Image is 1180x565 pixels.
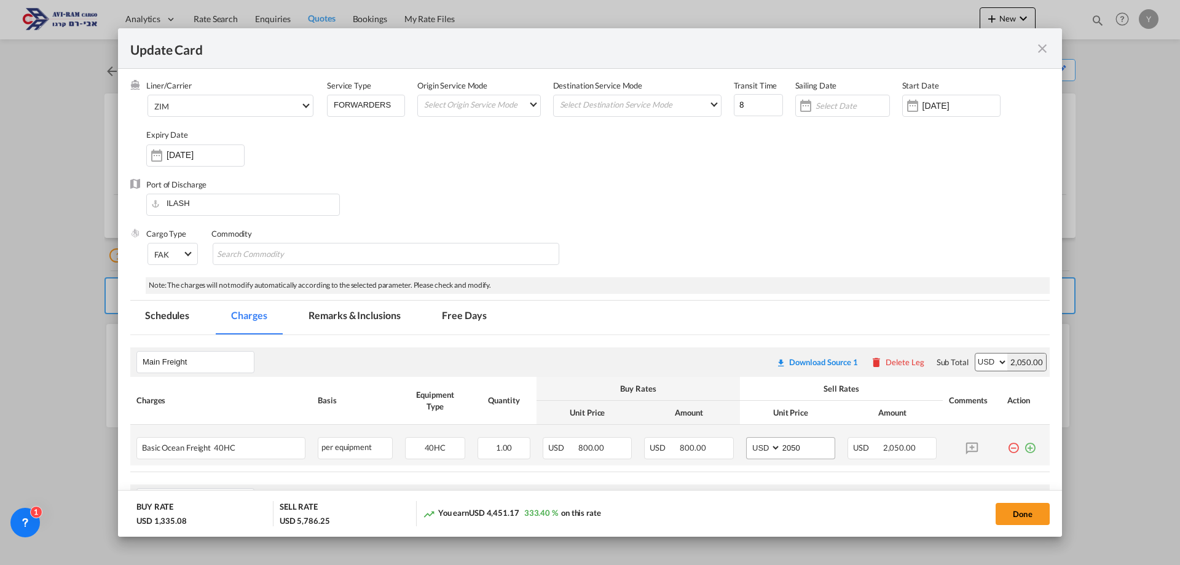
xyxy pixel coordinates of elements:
[152,194,339,213] input: Enter Port of Discharge
[734,94,783,116] input: 0
[922,101,1000,111] input: Start Date
[1001,377,1050,425] th: Action
[650,443,678,452] span: USD
[136,395,305,406] div: Charges
[143,353,254,371] input: Leg Name
[1007,437,1020,449] md-icon: icon-minus-circle-outline red-400-fg
[543,383,734,394] div: Buy Rates
[146,81,192,90] label: Liner/Carrier
[318,395,393,406] div: Basis
[417,81,487,90] label: Origin Service Mode
[167,150,244,160] input: Expiry Date
[130,301,514,334] md-pagination-wrapper: Use the left and right arrow keys to navigate between tabs
[423,95,540,113] md-select: Select Origin Service Mode
[553,81,643,90] label: Destination Service Mode
[870,356,883,368] md-icon: icon-delete
[146,180,206,189] label: Port of Discharge
[211,229,252,239] label: Commodity
[524,508,558,518] span: 333.40 %
[841,401,943,425] th: Amount
[147,243,198,265] md-select: Select Cargo type: FAK
[130,41,1035,56] div: Update Card
[425,443,446,452] span: 40HC
[795,81,837,90] label: Sailing Date
[211,443,235,452] span: 40HC
[130,301,204,334] md-tab-item: Schedules
[423,508,435,520] md-icon: icon-trending-up
[853,443,881,452] span: USD
[136,515,190,526] div: USD 1,335.08
[469,508,519,518] span: USD 4,451.17
[902,81,939,90] label: Start Date
[537,401,638,425] th: Unit Price
[118,28,1062,537] md-dialog: Update Card Port ...
[478,395,530,406] div: Quantity
[734,81,777,90] label: Transit Time
[213,243,559,265] md-chips-wrap: Chips container with autocompletion. Enter the text area, type text to search, and then use the u...
[1007,354,1046,371] div: 2,050.00
[154,101,169,111] div: ZIM
[776,358,786,368] md-icon: icon-download
[996,503,1050,525] button: Done
[770,357,864,367] div: Download original source rate sheet
[146,229,186,239] label: Cargo Type
[1024,437,1036,449] md-icon: icon-plus-circle-outline green-400-fg
[146,130,188,140] label: Expiry Date
[746,383,937,394] div: Sell Rates
[147,95,313,117] md-select: Select Liner: ZIM
[776,357,858,367] div: Download original source rate sheet
[142,438,261,452] div: Basic Ocean Freight
[216,301,281,334] md-tab-item: Charges
[559,95,721,113] md-select: Select Destination Service Mode
[789,357,858,367] div: Download Source 1
[280,501,318,515] div: SELL RATE
[548,443,576,452] span: USD
[937,357,969,368] div: Sub Total
[776,488,870,510] button: Download original source rate sheet
[816,101,889,111] input: Select Date
[740,401,841,425] th: Unit Price
[680,443,706,452] span: 800.00
[943,377,1001,425] th: Comments
[427,301,501,334] md-tab-item: Free Days
[294,301,415,334] md-tab-item: Remarks & Inclusions
[883,443,916,452] span: 2,050.00
[770,351,864,373] button: Download original source rate sheet
[638,401,739,425] th: Amount
[280,515,330,526] div: USD 5,786.25
[332,95,404,114] input: Enter Service Type
[578,443,604,452] span: 800.00
[423,507,601,520] div: You earn on this rate
[146,277,1050,294] div: Note: The charges will not modify automatically according to the selected parameter. Please check...
[154,250,169,259] div: FAK
[318,437,393,459] div: per equipment
[886,357,924,367] div: Delete Leg
[327,81,371,90] label: Service Type
[130,228,140,238] img: cargo.png
[1035,41,1050,56] md-icon: icon-close fg-AAA8AD m-0 pointer
[496,443,513,452] span: 1.00
[405,389,465,411] div: Equipment Type
[136,501,173,515] div: BUY RATE
[217,245,329,264] input: Search Commodity
[870,357,924,367] button: Delete Leg
[781,438,835,456] input: 2050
